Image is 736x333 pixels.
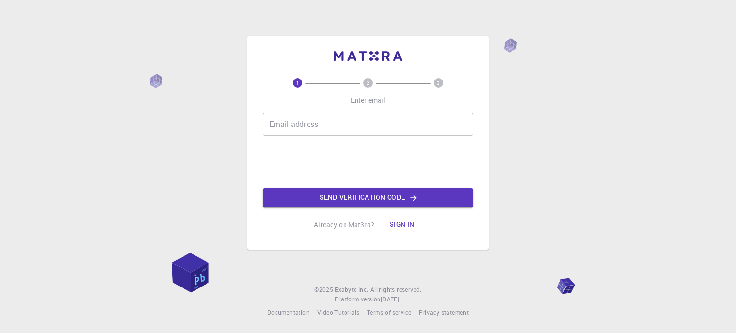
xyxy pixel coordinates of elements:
a: Documentation [267,308,310,318]
button: Sign in [382,215,422,234]
span: All rights reserved. [370,285,422,295]
iframe: reCAPTCHA [295,143,441,181]
text: 3 [437,80,440,86]
a: Privacy statement [419,308,469,318]
a: Video Tutorials [317,308,359,318]
text: 2 [367,80,369,86]
span: © 2025 [314,285,334,295]
span: Documentation [267,309,310,316]
button: Send verification code [263,188,473,207]
span: Platform version [335,295,380,304]
a: Exabyte Inc. [335,285,368,295]
a: [DATE]. [381,295,401,304]
span: Privacy statement [419,309,469,316]
text: 1 [296,80,299,86]
span: [DATE] . [381,295,401,303]
a: Terms of service [367,308,411,318]
p: Already on Mat3ra? [314,220,374,230]
p: Enter email [351,95,386,105]
span: Video Tutorials [317,309,359,316]
span: Exabyte Inc. [335,286,368,293]
span: Terms of service [367,309,411,316]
